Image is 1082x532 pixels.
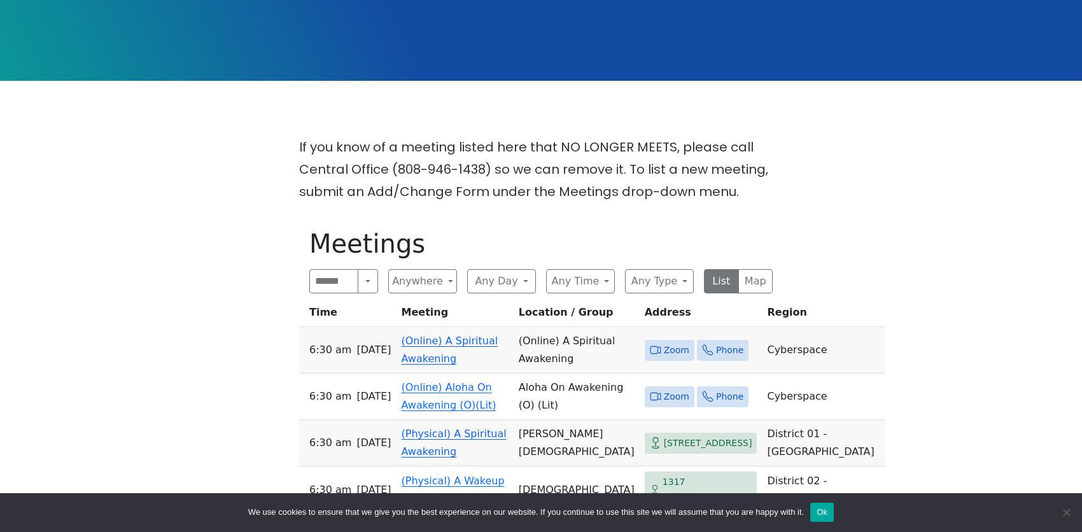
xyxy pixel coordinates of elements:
[514,466,640,514] td: [DEMOGRAPHIC_DATA]
[625,269,694,293] button: Any Type
[309,481,351,499] span: 6:30 AM
[1060,506,1072,519] span: No
[402,475,505,505] a: (Physical) A Wakeup Call
[356,388,391,405] span: [DATE]
[810,503,834,522] button: Ok
[309,228,773,259] h1: Meetings
[664,389,689,405] span: Zoom
[402,381,496,411] a: (Online) Aloha On Awakening (O)(Lit)
[356,481,391,499] span: [DATE]
[762,374,884,420] td: Cyberspace
[514,374,640,420] td: Aloha On Awakening (O) (Lit)
[309,269,358,293] input: Search
[716,389,743,405] span: Phone
[716,342,743,358] span: Phone
[514,304,640,327] th: Location / Group
[762,420,884,466] td: District 01 - [GEOGRAPHIC_DATA]
[402,335,498,365] a: (Online) A Spiritual Awakening
[248,506,804,519] span: We use cookies to ensure that we give you the best experience on our website. If you continue to ...
[309,388,351,405] span: 6:30 AM
[762,466,884,514] td: District 02 - [GEOGRAPHIC_DATA]
[388,269,457,293] button: Anywhere
[309,434,351,452] span: 6:30 AM
[309,341,351,359] span: 6:30 AM
[738,269,773,293] button: Map
[402,428,507,458] a: (Physical) A Spiritual Awakening
[664,342,689,358] span: Zoom
[356,341,391,359] span: [DATE]
[514,420,640,466] td: [PERSON_NAME][DEMOGRAPHIC_DATA]
[514,327,640,374] td: (Online) A Spiritual Awakening
[356,434,391,452] span: [DATE]
[663,474,752,505] span: 1317 [PERSON_NAME]
[467,269,536,293] button: Any Day
[762,304,884,327] th: Region
[397,304,514,327] th: Meeting
[299,304,397,327] th: Time
[704,269,739,293] button: List
[299,136,783,203] p: If you know of a meeting listed here that NO LONGER MEETS, please call Central Office (808-946-14...
[546,269,615,293] button: Any Time
[358,269,378,293] button: Search
[640,304,762,327] th: Address
[664,435,752,451] span: [STREET_ADDRESS]
[762,327,884,374] td: Cyberspace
